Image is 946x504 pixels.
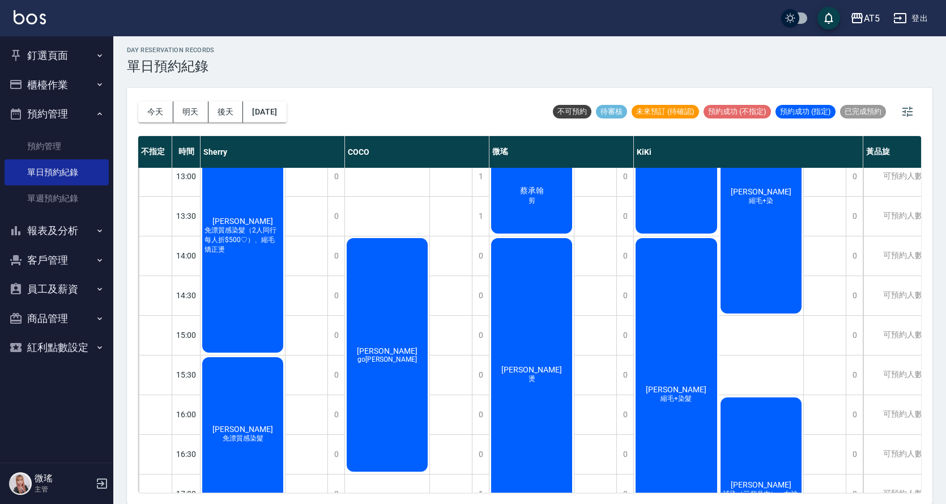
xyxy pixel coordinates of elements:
button: AT5 [846,7,884,30]
button: save [817,7,840,29]
img: Logo [14,10,46,24]
span: go[PERSON_NAME] [355,355,419,363]
div: 0 [846,197,863,236]
div: 0 [616,395,633,434]
div: AT5 [864,11,880,26]
div: Sherry [201,136,345,168]
div: 15:00 [172,315,201,355]
div: 0 [327,236,344,276]
span: 縮毛+染髮 [658,394,694,404]
button: 明天 [173,101,208,122]
button: [DATE] [243,101,286,122]
span: [PERSON_NAME] [644,385,709,394]
span: [PERSON_NAME] [210,425,275,434]
div: 13:00 [172,156,201,196]
button: 紅利點數設定 [5,333,109,362]
button: 後天 [208,101,244,122]
div: 0 [327,157,344,196]
div: 1 [472,157,489,196]
div: 0 [472,395,489,434]
button: 登出 [889,8,932,29]
span: 蔡承翰 [518,186,546,196]
div: 0 [616,157,633,196]
p: 主管 [35,484,92,494]
div: 0 [846,355,863,395]
span: 不可預約 [553,107,591,117]
div: KiKi [634,136,863,168]
div: 0 [846,435,863,474]
div: 0 [616,316,633,355]
div: 0 [616,355,633,395]
span: 未來預訂 (待確認) [632,107,699,117]
div: 16:30 [172,434,201,474]
button: 櫃檯作業 [5,70,109,100]
div: 0 [472,355,489,395]
div: 時間 [172,136,201,168]
img: Person [9,472,32,495]
span: 剪 [526,196,538,206]
span: 燙 [526,374,538,384]
span: [PERSON_NAME] [355,346,420,355]
div: 0 [327,197,344,236]
div: 0 [327,276,344,315]
div: 微瑤 [489,136,634,168]
span: [PERSON_NAME] [728,480,794,489]
div: 不指定 [138,136,172,168]
div: 0 [327,435,344,474]
span: [PERSON_NAME] [210,217,275,226]
div: 15:30 [172,355,201,395]
h5: 微瑤 [35,473,92,484]
div: 0 [846,395,863,434]
div: 0 [472,316,489,355]
button: 今天 [138,101,173,122]
button: 員工及薪資 [5,274,109,304]
div: 0 [472,435,489,474]
button: 預約管理 [5,99,109,129]
button: 商品管理 [5,304,109,333]
span: 待審核 [596,107,627,117]
div: 0 [616,435,633,474]
div: 14:00 [172,236,201,276]
div: 0 [846,316,863,355]
div: 0 [846,236,863,276]
span: [PERSON_NAME] [728,187,794,196]
div: COCO [345,136,489,168]
a: 單日預約紀錄 [5,159,109,185]
div: 0 [327,316,344,355]
h2: day Reservation records [127,46,215,54]
span: 免漂質感染髮 [220,434,266,443]
div: 0 [327,395,344,434]
div: 0 [472,236,489,276]
button: 釘選頁面 [5,41,109,70]
span: 縮毛+染 [747,196,775,206]
a: 單週預約紀錄 [5,185,109,211]
span: 預約成功 (不指定) [704,107,771,117]
div: 0 [846,157,863,196]
a: 預約管理 [5,133,109,159]
button: 報表及分析 [5,216,109,245]
h3: 單日預約紀錄 [127,58,215,74]
div: 16:00 [172,395,201,434]
span: 預約成功 (指定) [775,107,836,117]
div: 14:30 [172,276,201,315]
div: 0 [472,276,489,315]
div: 0 [327,355,344,395]
div: 0 [616,236,633,276]
div: 0 [616,197,633,236]
div: 13:30 [172,196,201,236]
div: 0 [846,276,863,315]
button: 客戶管理 [5,245,109,275]
span: 免漂質感染髮（2人同行每人折$500♡）、縮毛矯正燙 [202,226,283,255]
span: 已完成預約 [840,107,886,117]
div: 0 [616,276,633,315]
div: 1 [472,197,489,236]
span: [PERSON_NAME] [499,365,564,374]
